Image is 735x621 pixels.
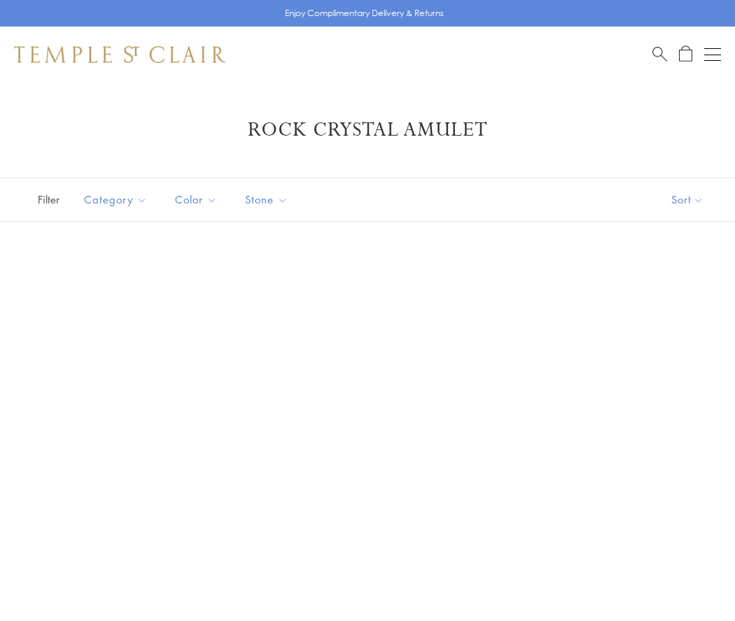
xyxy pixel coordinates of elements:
[234,184,298,215] button: Stone
[679,45,692,63] a: Open Shopping Bag
[640,178,735,221] button: Show sort by
[14,46,225,63] img: Temple St. Clair
[35,117,700,143] h1: Rock Crystal Amulet
[238,191,298,208] span: Stone
[77,191,157,208] span: Category
[168,191,227,208] span: Color
[285,6,444,20] p: Enjoy Complimentary Delivery & Returns
[164,184,227,215] button: Color
[73,184,157,215] button: Category
[704,46,721,63] button: Open navigation
[652,45,667,63] a: Search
